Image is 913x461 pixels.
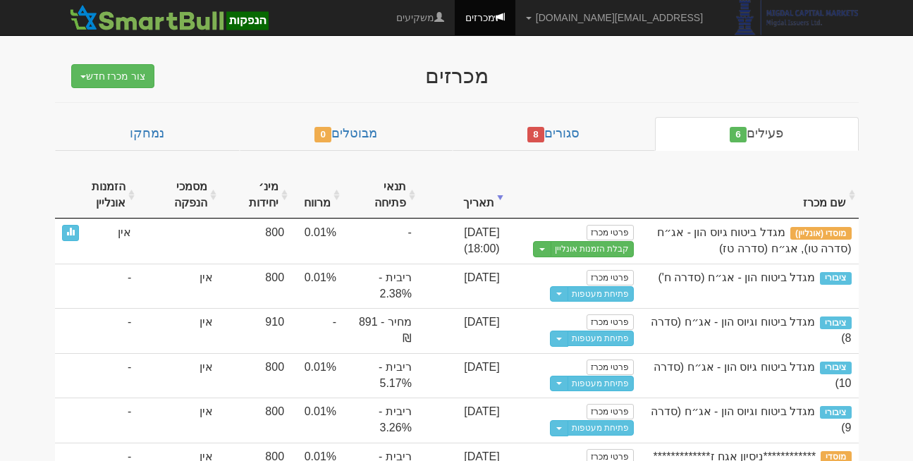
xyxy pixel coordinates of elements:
span: אין [200,316,213,328]
td: ריבית - 3.26% [343,398,419,443]
td: ריבית - 5.17% [343,353,419,398]
span: - [128,404,131,420]
td: [DATE] [419,264,507,309]
a: פתיחת מעטפות [568,376,633,391]
div: מכרזים [182,64,732,87]
td: 800 [220,264,291,309]
a: פרטי מכרז [587,359,633,375]
span: מגדל ביטוח וגיוס הון - אג״ח (סדרה 8) [651,316,852,344]
a: פרטי מכרז [587,270,633,285]
span: אין [200,405,213,417]
td: 0.01% [291,264,343,309]
span: מגדל ביטוח הון - אג״ח (סדרה ח') [658,271,815,283]
a: פתיחת מעטפות [568,286,633,302]
td: [DATE] (18:00) [419,219,507,264]
td: - [291,308,343,353]
span: ציבורי [820,272,851,285]
button: צור מכרז חדש [71,64,155,88]
a: פתיחת מעטפות [568,420,633,436]
th: תנאי פתיחה : activate to sort column ascending [343,172,419,219]
span: - [128,314,131,331]
span: מגדל ביטוח וגיוס הון - אג״ח (סדרה 9) [651,405,852,434]
span: ציבורי [820,406,851,419]
td: מחיר - 891 ₪ [343,308,419,353]
th: תאריך : activate to sort column ascending [419,172,507,219]
span: 8 [527,127,544,142]
span: מגדל ביטוח גיוס הון - אג״ח (סדרה 10) [654,361,852,389]
span: מגדל ביטוח גיוס הון - אג״ח (סדרה טו), אג״ח (סדרה טז) [657,226,851,254]
th: הזמנות אונליין : activate to sort column ascending [55,172,139,219]
span: 6 [730,127,747,142]
a: פעילים [655,117,859,151]
a: נמחקו [55,117,240,151]
span: - [128,270,131,286]
td: [DATE] [419,353,507,398]
a: פרטי מכרז [587,225,633,240]
td: - [343,219,419,264]
span: 0 [314,127,331,142]
td: 0.01% [291,353,343,398]
span: אין [118,225,131,241]
td: ריבית - 2.38% [343,264,419,309]
a: קבלת הזמנות אונליין [551,241,634,257]
a: מבוטלים [240,117,453,151]
span: ציבורי [820,362,851,374]
th: מרווח : activate to sort column ascending [291,172,343,219]
td: 800 [220,219,291,264]
td: 910 [220,308,291,353]
td: [DATE] [419,308,507,353]
a: סגורים [453,117,655,151]
a: פרטי מכרז [587,404,633,419]
th: מסמכי הנפקה : activate to sort column ascending [138,172,220,219]
td: 800 [220,353,291,398]
a: פרטי מכרז [587,314,633,330]
td: 0.01% [291,219,343,264]
span: מוסדי (אונליין) [790,227,852,240]
th: מינ׳ יחידות : activate to sort column ascending [220,172,291,219]
a: פתיחת מעטפות [568,331,633,346]
td: 0.01% [291,398,343,443]
span: ציבורי [820,316,851,329]
span: אין [200,271,213,283]
th: שם מכרז : activate to sort column ascending [641,172,859,219]
td: [DATE] [419,398,507,443]
img: SmartBull Logo [66,4,273,32]
span: אין [200,361,213,373]
span: - [128,359,131,376]
td: 800 [220,398,291,443]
